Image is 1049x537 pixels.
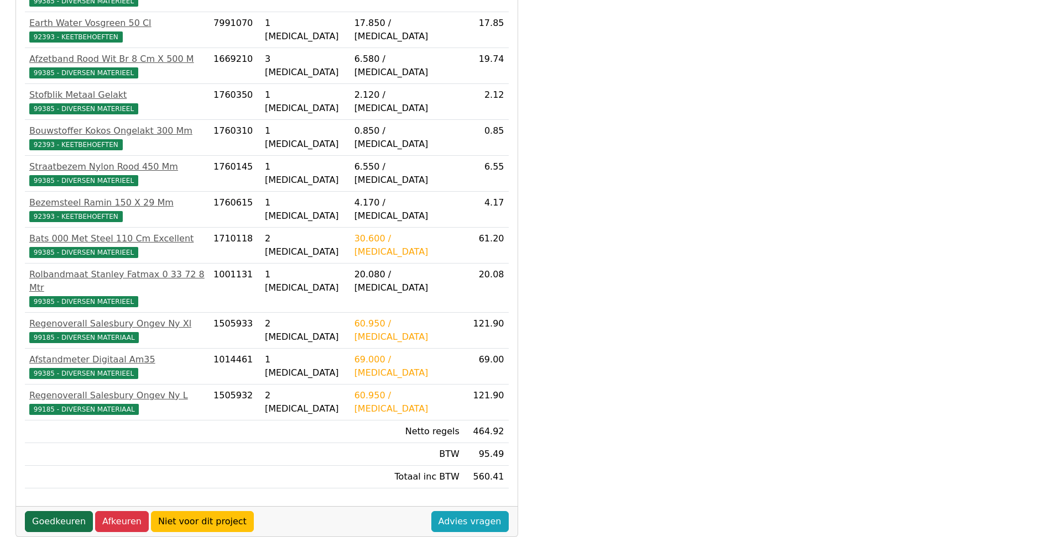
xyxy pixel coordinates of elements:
div: 0.850 / [MEDICAL_DATA] [354,124,460,151]
td: Netto regels [350,420,464,443]
a: Bouwstoffer Kokos Ongelakt 300 Mm92393 - KEETBEHOEFTEN [29,124,205,151]
div: Bouwstoffer Kokos Ongelakt 300 Mm [29,124,205,138]
div: 60.950 / [MEDICAL_DATA] [354,389,460,415]
td: 464.92 [464,420,509,443]
div: 2 [MEDICAL_DATA] [265,317,346,344]
div: 4.170 / [MEDICAL_DATA] [354,196,460,223]
td: 0.85 [464,120,509,156]
div: Regenoverall Salesbury Ongev Ny Xl [29,317,205,330]
td: 17.85 [464,12,509,48]
span: 99385 - DIVERSEN MATERIEEL [29,103,138,114]
div: Bezemsteel Ramin 150 X 29 Mm [29,196,205,209]
td: 20.08 [464,264,509,313]
td: 2.12 [464,84,509,120]
div: 69.000 / [MEDICAL_DATA] [354,353,460,380]
div: 1 [MEDICAL_DATA] [265,88,346,115]
span: 92393 - KEETBEHOEFTEN [29,139,123,150]
div: Rolbandmaat Stanley Fatmax 0 33 72 8 Mtr [29,268,205,294]
td: 1669210 [209,48,260,84]
div: 20.080 / [MEDICAL_DATA] [354,268,460,294]
td: 4.17 [464,192,509,228]
span: 99185 - DIVERSEN MATERIAAL [29,404,139,415]
td: BTW [350,443,464,466]
a: Goedkeuren [25,511,93,532]
div: Bats 000 Met Steel 110 Cm Excellent [29,232,205,245]
a: Regenoverall Salesbury Ongev Ny Xl99185 - DIVERSEN MATERIAAL [29,317,205,344]
a: Advies vragen [431,511,509,532]
td: 95.49 [464,443,509,466]
td: 121.90 [464,385,509,420]
span: 92393 - KEETBEHOEFTEN [29,31,123,43]
td: 1760615 [209,192,260,228]
div: Afzetband Rood Wit Br 8 Cm X 500 M [29,52,205,66]
span: 92393 - KEETBEHOEFTEN [29,211,123,222]
a: Regenoverall Salesbury Ongev Ny L99185 - DIVERSEN MATERIAAL [29,389,205,415]
div: 1 [MEDICAL_DATA] [265,353,346,380]
a: Afzetband Rood Wit Br 8 Cm X 500 M99385 - DIVERSEN MATERIEEL [29,52,205,79]
span: 99385 - DIVERSEN MATERIEEL [29,368,138,379]
a: Stofblik Metaal Gelakt99385 - DIVERSEN MATERIEEL [29,88,205,115]
div: Afstandmeter Digitaal Am35 [29,353,205,366]
span: 99385 - DIVERSEN MATERIEEL [29,67,138,78]
td: 1001131 [209,264,260,313]
div: Straatbezem Nylon Rood 450 Mm [29,160,205,173]
td: 560.41 [464,466,509,488]
td: 1505933 [209,313,260,349]
td: 1014461 [209,349,260,385]
a: Niet voor dit project [151,511,254,532]
td: 6.55 [464,156,509,192]
div: 2 [MEDICAL_DATA] [265,232,346,259]
td: 121.90 [464,313,509,349]
td: 61.20 [464,228,509,264]
span: 99385 - DIVERSEN MATERIEEL [29,247,138,258]
a: Earth Water Vosgreen 50 Cl92393 - KEETBEHOEFTEN [29,17,205,43]
div: 6.550 / [MEDICAL_DATA] [354,160,460,187]
div: 1 [MEDICAL_DATA] [265,17,346,43]
td: Totaal inc BTW [350,466,464,488]
a: Bats 000 Met Steel 110 Cm Excellent99385 - DIVERSEN MATERIEEL [29,232,205,259]
div: 2 [MEDICAL_DATA] [265,389,346,415]
div: 2.120 / [MEDICAL_DATA] [354,88,460,115]
div: 1 [MEDICAL_DATA] [265,196,346,223]
div: 1 [MEDICAL_DATA] [265,160,346,187]
a: Straatbezem Nylon Rood 450 Mm99385 - DIVERSEN MATERIEEL [29,160,205,187]
span: 99385 - DIVERSEN MATERIEEL [29,175,138,186]
div: Regenoverall Salesbury Ongev Ny L [29,389,205,402]
div: 3 [MEDICAL_DATA] [265,52,346,79]
a: Bezemsteel Ramin 150 X 29 Mm92393 - KEETBEHOEFTEN [29,196,205,223]
a: Afstandmeter Digitaal Am3599385 - DIVERSEN MATERIEEL [29,353,205,380]
div: 60.950 / [MEDICAL_DATA] [354,317,460,344]
div: 6.580 / [MEDICAL_DATA] [354,52,460,79]
div: Earth Water Vosgreen 50 Cl [29,17,205,30]
a: Afkeuren [95,511,149,532]
td: 1710118 [209,228,260,264]
div: 1 [MEDICAL_DATA] [265,268,346,294]
td: 1760350 [209,84,260,120]
td: 19.74 [464,48,509,84]
td: 69.00 [464,349,509,385]
td: 7991070 [209,12,260,48]
span: 99185 - DIVERSEN MATERIAAL [29,332,139,343]
td: 1505932 [209,385,260,420]
td: 1760145 [209,156,260,192]
div: 1 [MEDICAL_DATA] [265,124,346,151]
a: Rolbandmaat Stanley Fatmax 0 33 72 8 Mtr99385 - DIVERSEN MATERIEEL [29,268,205,308]
span: 99385 - DIVERSEN MATERIEEL [29,296,138,307]
div: 30.600 / [MEDICAL_DATA] [354,232,460,259]
div: Stofblik Metaal Gelakt [29,88,205,102]
div: 17.850 / [MEDICAL_DATA] [354,17,460,43]
td: 1760310 [209,120,260,156]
